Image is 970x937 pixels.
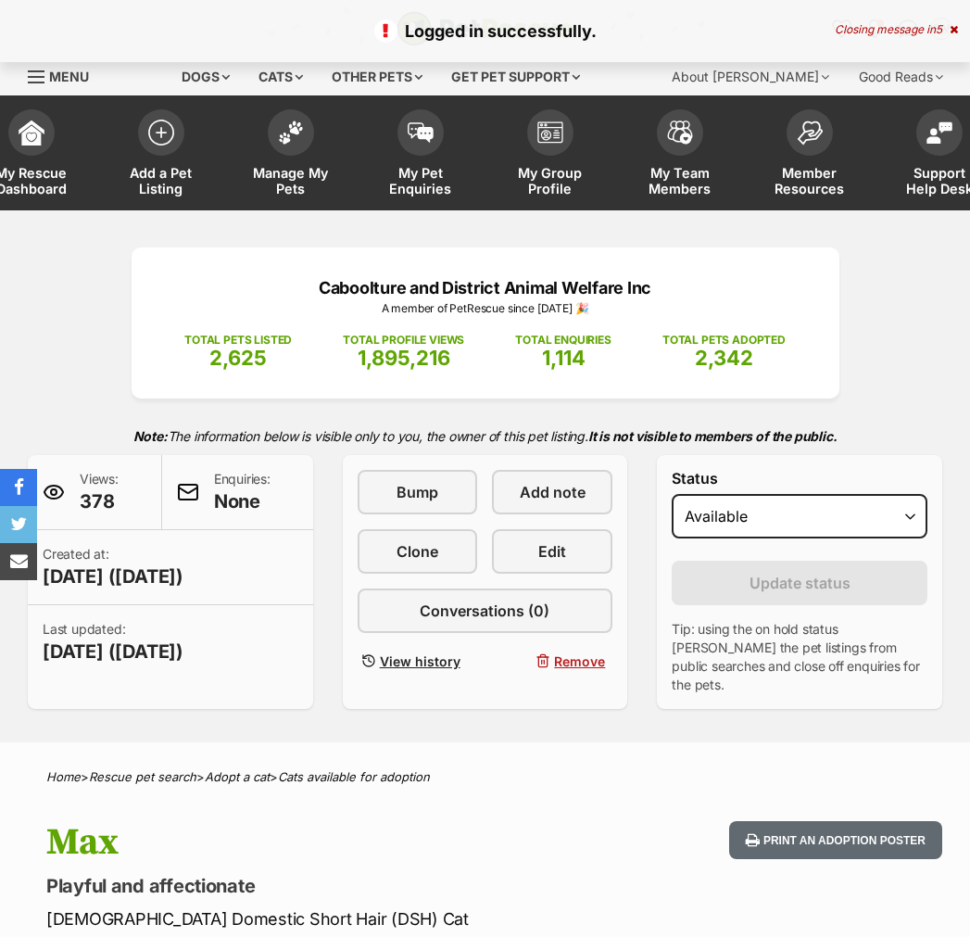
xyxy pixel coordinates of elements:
[343,332,464,348] p: TOTAL PROFILE VIEWS
[588,428,838,444] strong: It is not visible to members of the public.
[214,488,271,514] span: None
[542,346,586,370] span: 1,114
[358,648,478,675] a: View history
[672,561,927,605] button: Update status
[615,100,745,210] a: My Team Members
[729,821,942,859] button: Print an adoption poster
[46,821,595,864] h1: Max
[214,470,271,514] p: Enquiries:
[46,906,595,931] p: [DEMOGRAPHIC_DATA] Domestic Short Hair (DSH) Cat
[43,639,183,665] span: [DATE] ([DATE])
[846,58,956,95] div: Good Reads
[358,589,613,633] a: Conversations (0)
[169,58,243,95] div: Dogs
[249,165,333,196] span: Manage My Pets
[80,470,119,514] p: Views:
[537,121,563,144] img: group-profile-icon-3fa3cf56718a62981997c0bc7e787c4b2cf8bcc04b72c1350f741eb67cf2f40e.svg
[835,23,958,36] div: Closing message in
[356,100,485,210] a: My Pet Enquiries
[554,652,605,671] span: Remove
[319,58,435,95] div: Other pets
[28,58,102,92] a: Menu
[380,652,460,671] span: View history
[379,165,462,196] span: My Pet Enquiries
[226,100,356,210] a: Manage My Pets
[278,120,304,145] img: manage-my-pets-icon-02211641906a0b7f246fdf0571729dbe1e7629f14944591b6c1af311fb30b64b.svg
[492,648,612,675] button: Remove
[184,332,292,348] p: TOTAL PETS LISTED
[89,769,196,784] a: Rescue pet search
[936,22,942,36] span: 5
[408,122,434,143] img: pet-enquiries-icon-7e3ad2cf08bfb03b45e93fb7055b45f3efa6380592205ae92323e6603595dc1f.svg
[205,769,270,784] a: Adopt a cat
[246,58,316,95] div: Cats
[148,120,174,146] img: add-pet-listing-icon-0afa8454b4691262ce3f59096e99ab1cd57d4a30225e0717b998d2c9b9846f56.svg
[750,572,850,594] span: Update status
[46,873,595,899] p: Playful and affectionate
[80,488,119,514] span: 378
[768,165,851,196] span: Member Resources
[43,563,183,589] span: [DATE] ([DATE])
[520,481,586,503] span: Add note
[28,417,942,455] p: The information below is visible only to you, the owner of this pet listing.
[538,540,566,563] span: Edit
[278,769,430,784] a: Cats available for adoption
[695,346,753,370] span: 2,342
[438,58,593,95] div: Get pet support
[358,346,450,370] span: 1,895,216
[397,481,438,503] span: Bump
[492,529,612,574] a: Edit
[159,275,812,300] p: Caboolture and District Animal Welfare Inc
[397,540,438,563] span: Clone
[43,620,183,665] p: Last updated:
[159,300,812,317] p: A member of PetRescue since [DATE] 🎉
[659,58,842,95] div: About [PERSON_NAME]
[19,19,951,44] p: Logged in successfully.
[485,100,615,210] a: My Group Profile
[509,165,592,196] span: My Group Profile
[43,545,183,589] p: Created at:
[672,620,927,694] p: Tip: using the on hold status [PERSON_NAME] the pet listings from public searches and close off e...
[96,100,226,210] a: Add a Pet Listing
[667,120,693,145] img: team-members-icon-5396bd8760b3fe7c0b43da4ab00e1e3bb1a5d9ba89233759b79545d2d3fc5d0d.svg
[745,100,875,210] a: Member Resources
[49,69,89,84] span: Menu
[358,529,478,574] a: Clone
[358,470,478,514] a: Bump
[515,332,611,348] p: TOTAL ENQUIRIES
[797,120,823,146] img: member-resources-icon-8e73f808a243e03378d46382f2149f9095a855e16c252ad45f914b54edf8863c.svg
[638,165,722,196] span: My Team Members
[19,120,44,146] img: dashboard-icon-eb2f2d2d3e046f16d808141f083e7271f6b2e854fb5c12c21221c1fb7104beca.svg
[926,121,952,144] img: help-desk-icon-fdf02630f3aa405de69fd3d07c3f3aa587a6932b1a1747fa1d2bba05be0121f9.svg
[46,769,81,784] a: Home
[120,165,203,196] span: Add a Pet Listing
[209,346,267,370] span: 2,625
[420,600,549,622] span: Conversations (0)
[133,428,168,444] strong: Note:
[662,332,786,348] p: TOTAL PETS ADOPTED
[672,470,927,487] label: Status
[492,470,612,514] a: Add note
